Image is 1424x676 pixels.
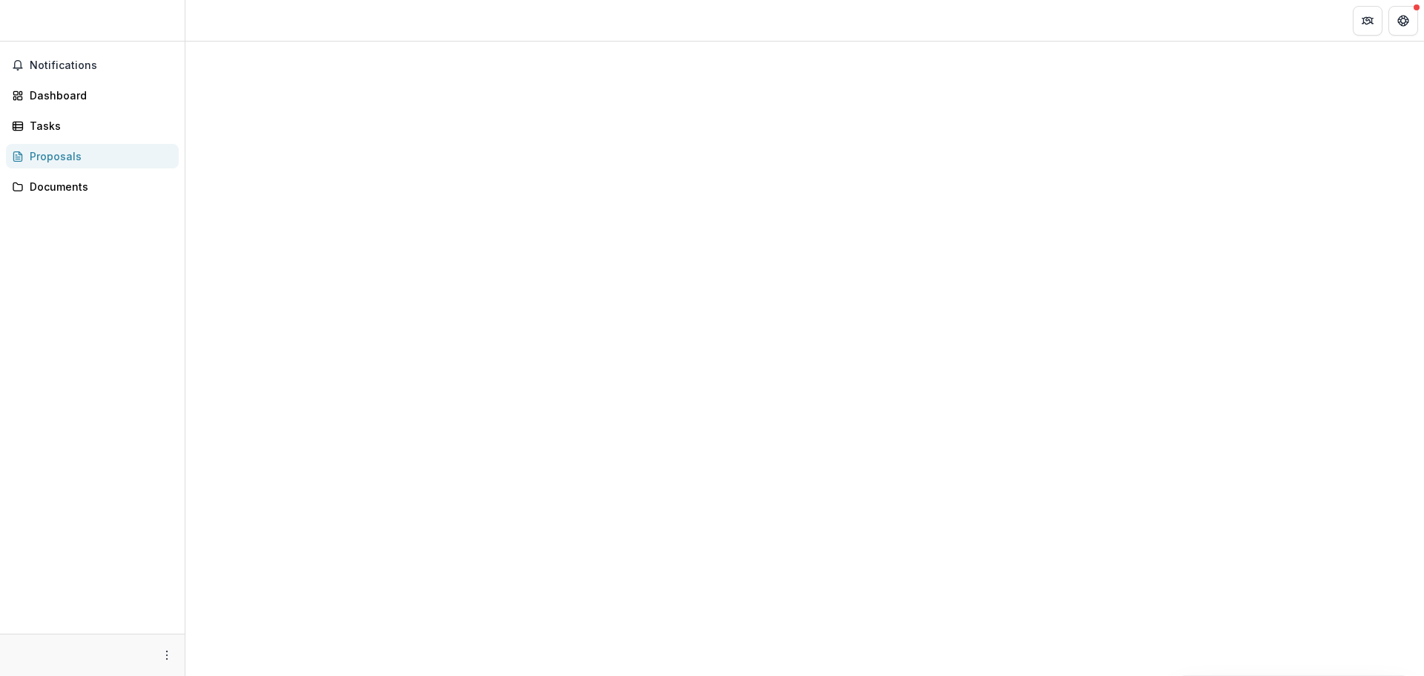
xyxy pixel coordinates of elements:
[158,646,176,664] button: More
[30,148,167,164] div: Proposals
[6,114,179,138] a: Tasks
[1388,6,1418,36] button: Get Help
[1353,6,1382,36] button: Partners
[30,59,173,72] span: Notifications
[6,53,179,77] button: Notifications
[30,88,167,103] div: Dashboard
[6,174,179,199] a: Documents
[6,83,179,108] a: Dashboard
[30,179,167,194] div: Documents
[6,144,179,168] a: Proposals
[30,118,167,134] div: Tasks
